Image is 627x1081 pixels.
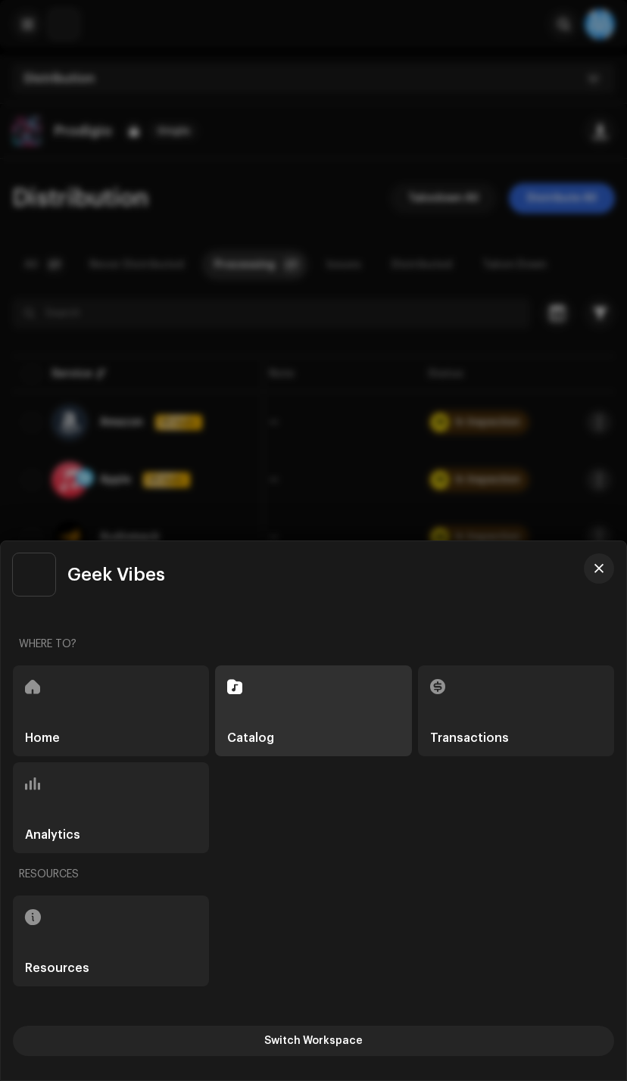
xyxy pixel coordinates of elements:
[264,1026,363,1056] span: Switch Workspace
[13,626,614,662] re-a-nav-header: Where to?
[67,565,165,584] span: Geek Vibes
[13,553,55,596] img: de0d2825-999c-4937-b35a-9adca56ee094
[25,829,80,841] h5: Analytics
[430,732,509,744] h5: Transactions
[25,962,89,974] h5: Resources
[25,732,60,744] h5: Home
[13,856,614,893] re-a-nav-header: Resources
[13,1026,614,1056] button: Switch Workspace
[227,732,274,744] h5: Catalog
